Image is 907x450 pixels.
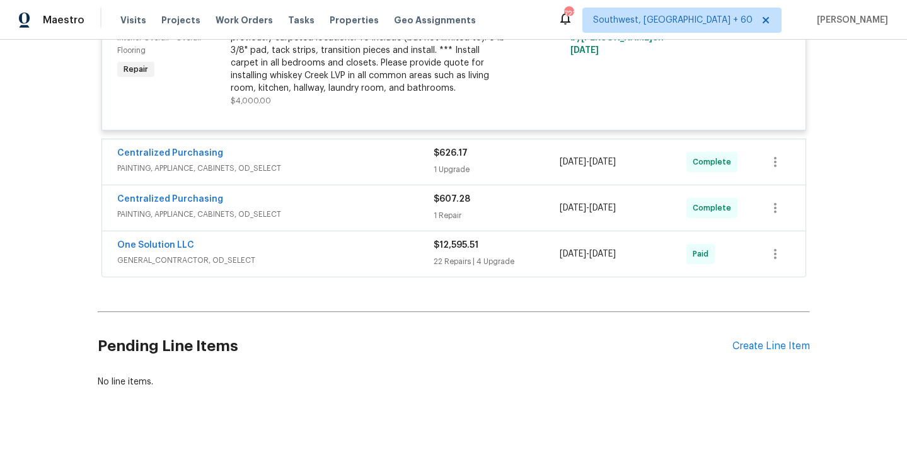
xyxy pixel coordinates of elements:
[98,317,732,376] h2: Pending Line Items
[434,195,470,204] span: $607.28
[589,250,616,258] span: [DATE]
[812,14,888,26] span: [PERSON_NAME]
[117,241,194,250] a: One Solution LLC
[117,195,223,204] a: Centralized Purchasing
[117,162,434,175] span: PAINTING, APPLIANCE, CABINETS, OD_SELECT
[434,149,468,158] span: $626.17
[589,204,616,212] span: [DATE]
[560,158,586,166] span: [DATE]
[98,376,810,388] div: No line items.
[43,14,84,26] span: Maestro
[161,14,200,26] span: Projects
[560,202,616,214] span: -
[288,16,315,25] span: Tasks
[434,241,478,250] span: $12,595.51
[693,248,713,260] span: Paid
[231,97,271,105] span: $4,000.00
[589,158,616,166] span: [DATE]
[394,14,476,26] span: Geo Assignments
[560,204,586,212] span: [DATE]
[434,209,560,222] div: 1 Repair
[560,156,616,168] span: -
[231,19,507,95] div: Install new carpet. (Bodenger Way 749 Bird Bath, Beige) at all previously carpeted locations. To ...
[216,14,273,26] span: Work Orders
[117,254,434,267] span: GENERAL_CONTRACTOR, OD_SELECT
[434,255,560,268] div: 22 Repairs | 4 Upgrade
[118,63,153,76] span: Repair
[330,14,379,26] span: Properties
[732,340,810,352] div: Create Line Item
[693,156,736,168] span: Complete
[434,163,560,176] div: 1 Upgrade
[593,14,753,26] span: Southwest, [GEOGRAPHIC_DATA] + 60
[120,14,146,26] span: Visits
[117,208,434,221] span: PAINTING, APPLIANCE, CABINETS, OD_SELECT
[564,8,573,20] div: 721
[570,46,599,55] span: [DATE]
[560,248,616,260] span: -
[693,202,736,214] span: Complete
[117,149,223,158] a: Centralized Purchasing
[560,250,586,258] span: [DATE]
